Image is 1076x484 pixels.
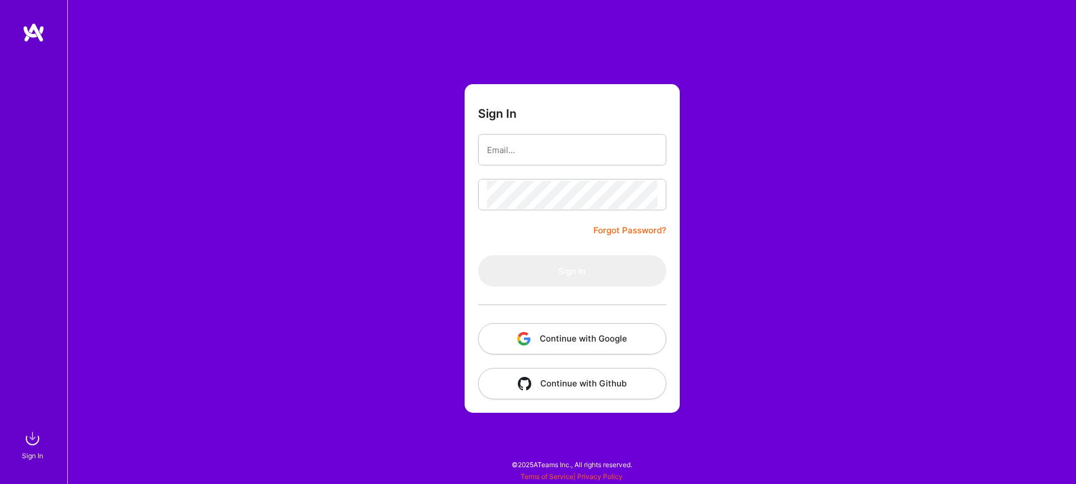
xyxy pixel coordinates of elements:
[521,472,573,481] a: Terms of Service
[21,427,44,450] img: sign in
[478,323,666,354] button: Continue with Google
[521,472,623,481] span: |
[593,224,666,237] a: Forgot Password?
[22,22,45,43] img: logo
[478,107,517,121] h3: Sign In
[487,136,657,164] input: Email...
[478,255,666,287] button: Sign In
[577,472,623,481] a: Privacy Policy
[517,332,531,345] img: icon
[478,368,666,399] button: Continue with Github
[22,450,43,462] div: Sign In
[24,427,44,462] a: sign inSign In
[67,450,1076,478] div: © 2025 ATeams Inc., All rights reserved.
[518,377,531,390] img: icon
